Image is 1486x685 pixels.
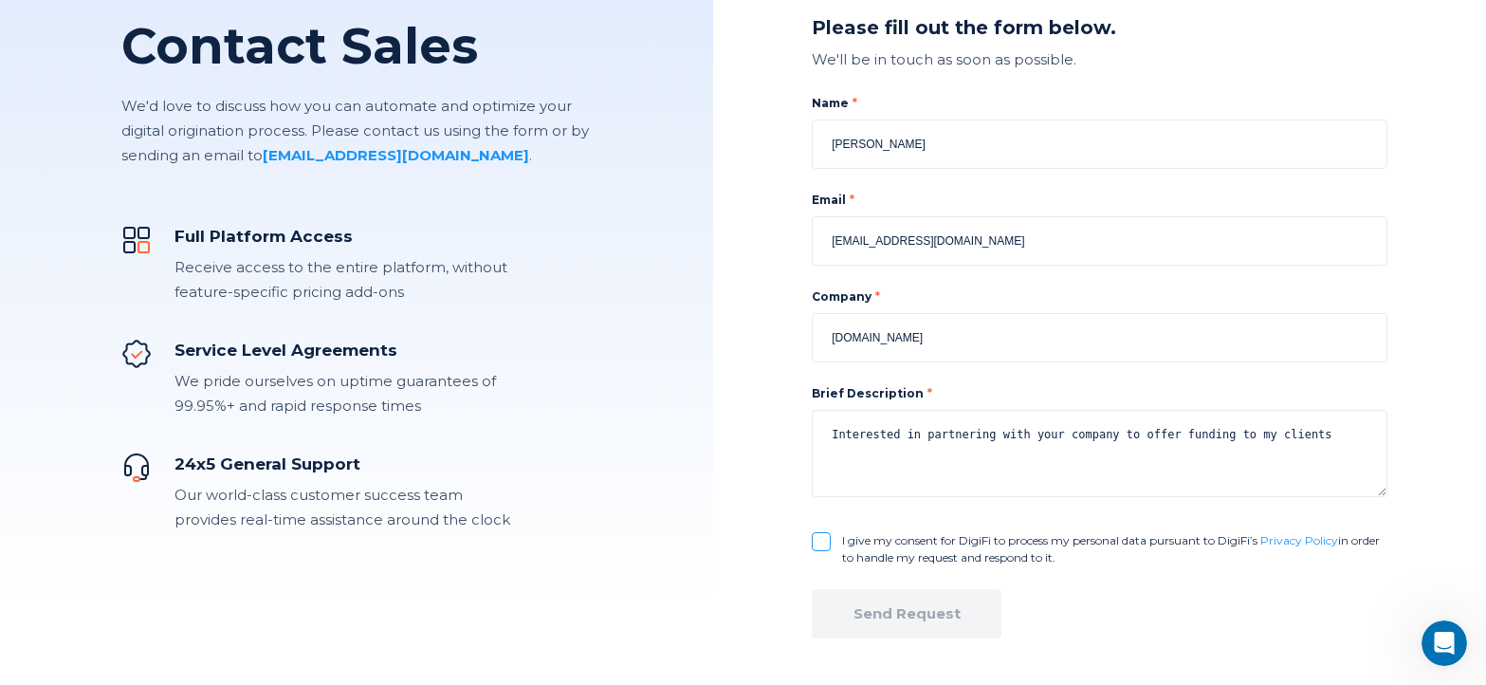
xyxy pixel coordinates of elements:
div: Please fill out the form below. [812,14,1387,42]
label: Company [812,288,1387,305]
a: Privacy Policy [1260,533,1338,547]
div: Our world-class customer success team provides real-time assistance around the clock [174,483,510,532]
label: I give my consent for DigiFi to process my personal data pursuant to DigiFi’s in order to handle ... [842,532,1387,566]
button: Send Request [812,589,1001,639]
iframe: Intercom live chat [1422,620,1467,666]
label: Email [812,192,1387,209]
div: Service Level Agreements [174,339,510,361]
div: 24x5 General Support [174,453,510,475]
div: Receive access to the entire platform, without feature-specific pricing add-ons [174,255,510,305]
div: Send Request [853,604,961,623]
label: Name [812,95,1387,112]
p: We'd love to discuss how you can automate and optimize your digital origination process. Please c... [121,94,591,168]
h1: Contact Sales [121,18,591,75]
div: Full Platform Access [174,225,510,248]
label: Brief Description [812,386,932,400]
div: We'll be in touch as soon as possible. [812,47,1387,72]
div: We pride ourselves on uptime guarantees of 99.95%+ and rapid response times [174,369,510,418]
textarea: Interested in partnering with your company to offer funding to my clients [812,410,1387,497]
a: [EMAIL_ADDRESS][DOMAIN_NAME] [263,146,529,164]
